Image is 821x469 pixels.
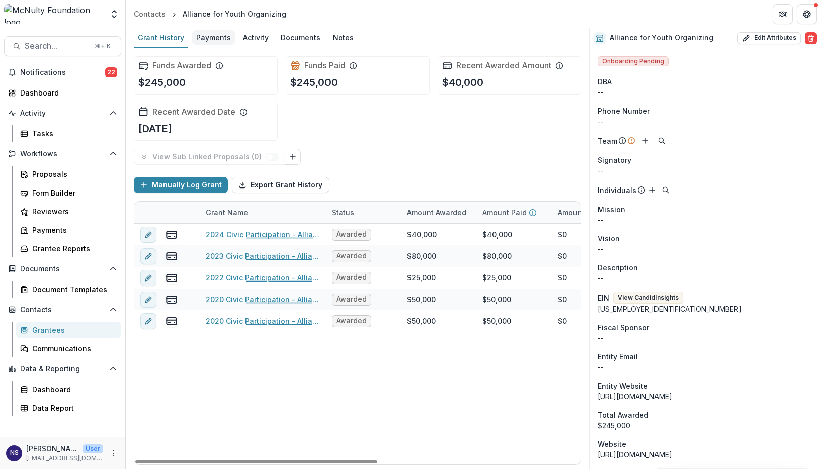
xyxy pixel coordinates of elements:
p: -- [598,215,813,225]
button: Search [655,135,668,147]
div: Form Builder [32,187,113,198]
div: ⌘ + K [93,41,113,52]
span: Phone Number [598,106,650,116]
p: Amount Payable [558,207,615,218]
span: Entity Email [598,351,638,362]
span: Contacts [20,306,105,314]
a: Form Builder [16,184,121,201]
span: Data & Reporting [20,365,105,373]
div: $50,000 [482,294,511,305]
button: View Sub Linked Proposals (0) [134,149,285,165]
button: Edit Attributes [737,32,801,44]
p: Team [598,136,617,146]
div: Tasks [32,128,113,139]
img: McNulty Foundation logo [4,4,103,24]
div: Grantees [32,325,113,335]
div: Payments [32,225,113,235]
span: Workflows [20,150,105,158]
a: 2024 Civic Participation - Alliance for Youth Organizing 07/01/2024-01/15/2024 [206,229,319,240]
div: $25,000 [482,272,511,283]
p: $40,000 [442,75,483,90]
div: Documents [277,30,324,45]
a: Activity [239,28,273,48]
a: Reviewers [16,203,121,220]
div: $40,000 [482,229,512,240]
div: Amount Payable [552,202,627,223]
span: Awarded [336,317,367,325]
p: User [83,444,103,453]
p: EIN [598,293,609,303]
a: Grantees [16,322,121,338]
span: Onboarding Pending [598,56,669,66]
a: Proposals [16,166,121,182]
button: view-payments [166,315,178,327]
div: -- [598,87,813,98]
h2: Recent Awarded Amount [456,61,551,70]
div: $50,000 [407,294,436,305]
span: Fiscal Sponsor [598,322,649,333]
p: -- [598,244,813,254]
div: Alliance for Youth Organizing [183,9,286,19]
p: Individuals [598,185,636,196]
span: Description [598,262,638,273]
span: DBA [598,76,612,87]
p: View Sub Linked Proposals ( 0 ) [152,153,266,161]
button: edit [140,227,156,243]
button: edit [140,313,156,329]
div: Amount Awarded [401,202,476,223]
div: Communications [32,343,113,354]
div: Document Templates [32,284,113,295]
div: $80,000 [407,251,436,261]
div: -- [598,333,813,343]
a: Dashboard [16,381,121,398]
button: Partners [773,4,793,24]
button: view-payments [166,272,178,284]
p: $245,000 [290,75,338,90]
div: Grant Name [200,202,325,223]
button: view-payments [166,294,178,306]
span: Vision [598,233,620,244]
a: Dashboard [4,84,121,101]
div: $25,000 [407,272,436,283]
button: View CandidInsights [613,292,683,304]
button: Add [646,184,659,196]
button: Link Grants [285,149,301,165]
h2: Funds Paid [304,61,345,70]
nav: breadcrumb [130,7,290,21]
a: Grant History [134,28,188,48]
button: Export Grant History [232,177,329,193]
span: Activity [20,109,105,118]
button: Delete [805,32,817,44]
button: More [107,447,119,459]
div: -- [598,116,813,127]
div: Activity [239,30,273,45]
span: Awarded [336,252,367,260]
button: Search... [4,36,121,56]
div: $0 [558,316,567,326]
div: $0 [558,229,567,240]
a: Contacts [130,7,170,21]
p: [DATE] [138,121,172,136]
div: [US_EMPLOYER_IDENTIFICATION_NUMBER] [598,304,813,314]
button: Manually Log Grant [134,177,228,193]
a: Documents [277,28,324,48]
button: Open Documents [4,261,121,277]
div: Reviewers [32,206,113,217]
p: -- [598,273,813,284]
a: 2023 Civic Participation - Alliance for Youth Organizing-10/31/2023-10/31/2025 [206,251,319,261]
span: Entity Website [598,381,648,391]
button: Open Activity [4,105,121,121]
button: Notifications22 [4,64,121,80]
p: [EMAIL_ADDRESS][DOMAIN_NAME] [26,454,103,463]
button: Get Help [797,4,817,24]
p: $245,000 [138,75,186,90]
div: Amount Paid [476,202,552,223]
button: Add [639,135,651,147]
p: Amount Paid [482,207,527,218]
button: Open Data & Reporting [4,361,121,377]
div: -- [598,362,813,372]
div: $245,000 [598,420,813,431]
h2: Funds Awarded [152,61,211,70]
